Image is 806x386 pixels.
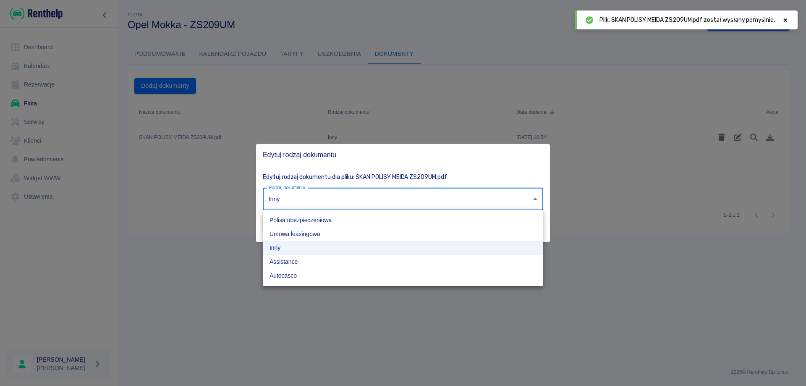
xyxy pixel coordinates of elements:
[263,255,543,269] li: Assistance
[263,269,543,283] li: Autocasco
[599,16,775,24] span: Plik: SKAN POLISY MEIDA ZS209UM.pdf został wysłany pomyślnie.
[263,227,543,241] li: Umowa leasingowa
[263,213,543,227] li: Polisa ubezpieczeniowa
[263,241,543,255] li: Inny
